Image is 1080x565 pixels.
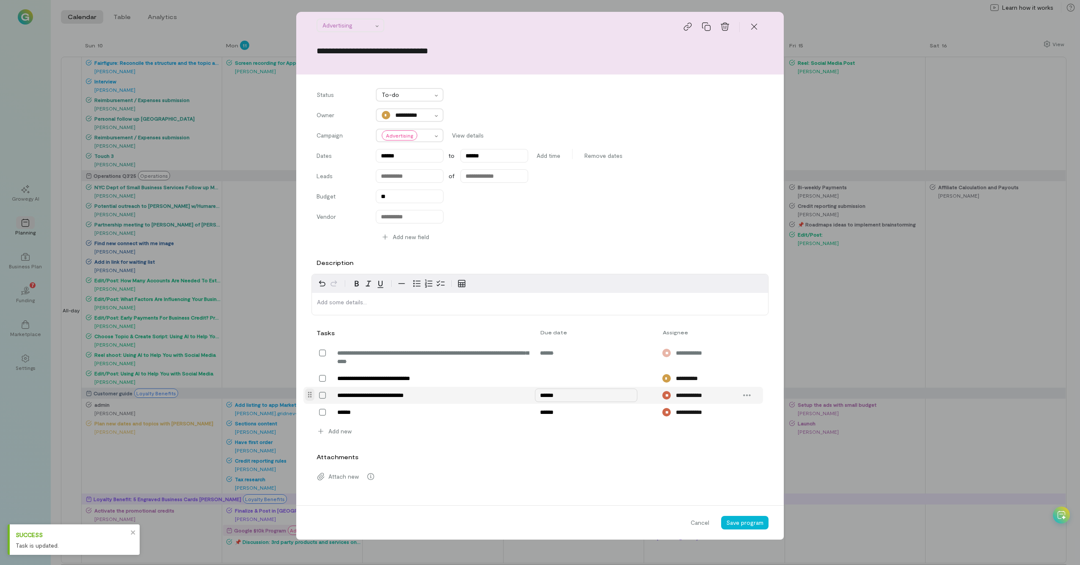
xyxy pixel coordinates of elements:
[328,472,359,481] span: Attach new
[16,541,128,550] div: Task is updated.
[317,259,353,267] label: Description
[317,453,358,461] label: Attachments
[317,131,367,142] label: Campaign
[537,152,560,160] span: Add time
[658,329,738,336] div: Assignee
[375,278,386,289] button: Underline
[452,131,484,140] span: View details
[130,528,136,537] button: close
[393,233,429,241] span: Add new field
[721,516,769,529] button: Save program
[317,91,367,102] label: Status
[535,329,657,336] div: Due date
[351,278,363,289] button: Bold
[316,278,328,289] button: Undo ⌘Z
[411,278,423,289] button: Bulleted list
[317,192,367,203] label: Budget
[726,519,763,526] span: Save program
[435,278,446,289] button: Check list
[317,212,367,223] label: Vendor
[317,152,367,160] label: Dates
[328,427,352,435] span: Add new
[317,172,367,183] label: Leads
[449,172,455,180] span: of
[363,278,375,289] button: Italic
[16,530,128,539] div: Success
[449,152,455,160] span: to
[584,152,623,160] span: Remove dates
[411,278,446,289] div: toggle group
[691,518,709,527] span: Cancel
[317,111,367,122] label: Owner
[311,468,769,485] div: Attach new
[312,293,768,315] div: editable markdown
[423,278,435,289] button: Numbered list
[317,329,333,337] div: Tasks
